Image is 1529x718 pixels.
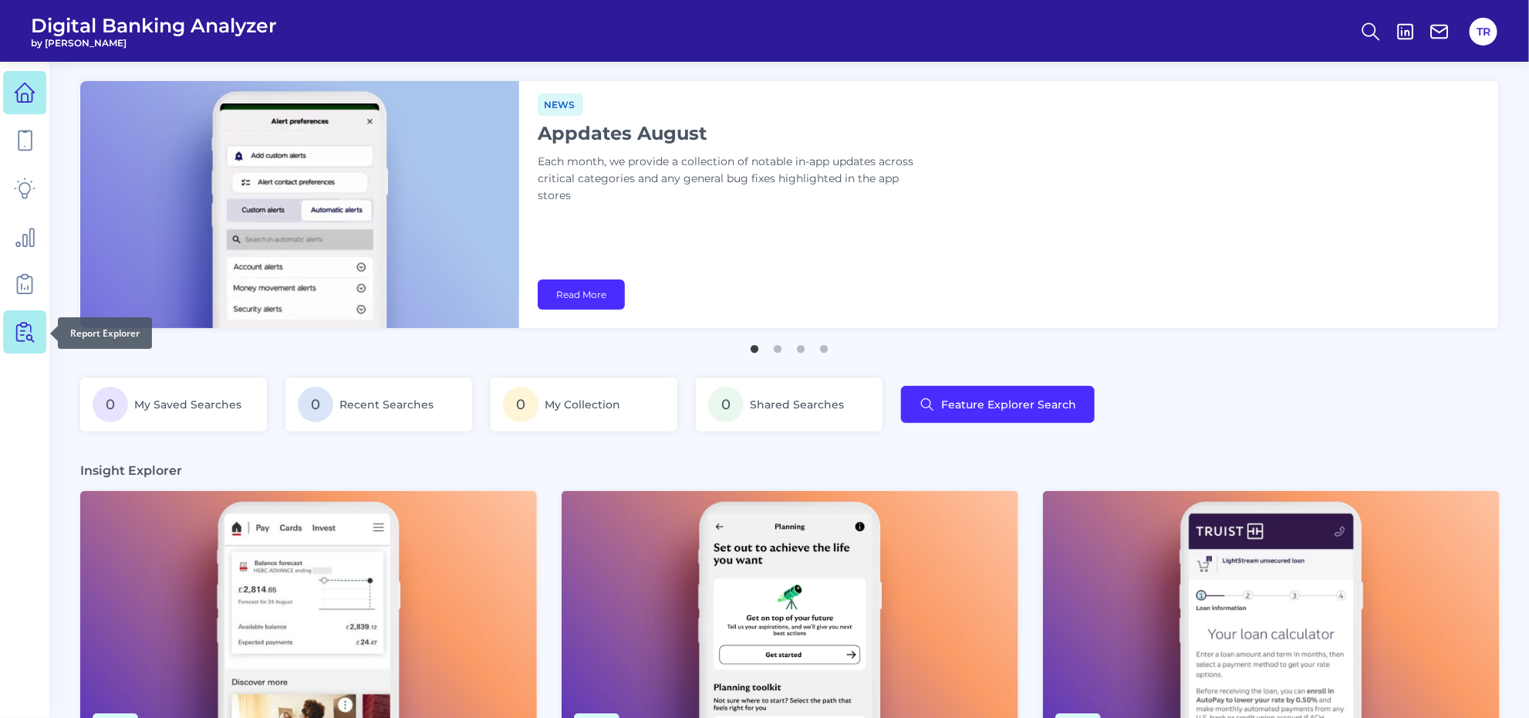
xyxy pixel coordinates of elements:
[80,378,267,432] a: 0My Saved Searches
[747,337,762,353] button: 1
[901,386,1095,423] button: Feature Explorer Search
[793,337,808,353] button: 3
[696,378,883,432] a: 0Shared Searches
[80,81,519,328] img: bannerImg
[708,387,744,422] span: 0
[31,37,277,49] span: by [PERSON_NAME]
[941,398,1076,411] span: Feature Explorer Search
[538,97,583,111] a: News
[491,378,677,432] a: 0My Collection
[298,387,333,422] span: 0
[750,398,844,411] span: Shared Searches
[538,93,583,116] span: News
[339,398,434,411] span: Recent Searches
[80,462,182,479] h3: Insight Explorer
[538,154,923,205] p: Each month, we provide a collection of notable in-app updates across critical categories and any ...
[93,387,128,422] span: 0
[285,378,472,432] a: 0Recent Searches
[1470,18,1497,46] button: TR
[816,337,832,353] button: 4
[503,387,538,422] span: 0
[134,398,241,411] span: My Saved Searches
[538,122,923,144] h1: Appdates August
[31,14,277,37] span: Digital Banking Analyzer
[545,398,620,411] span: My Collection
[58,317,152,349] div: Report Explorer
[538,279,625,310] a: Read More
[770,337,785,353] button: 2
